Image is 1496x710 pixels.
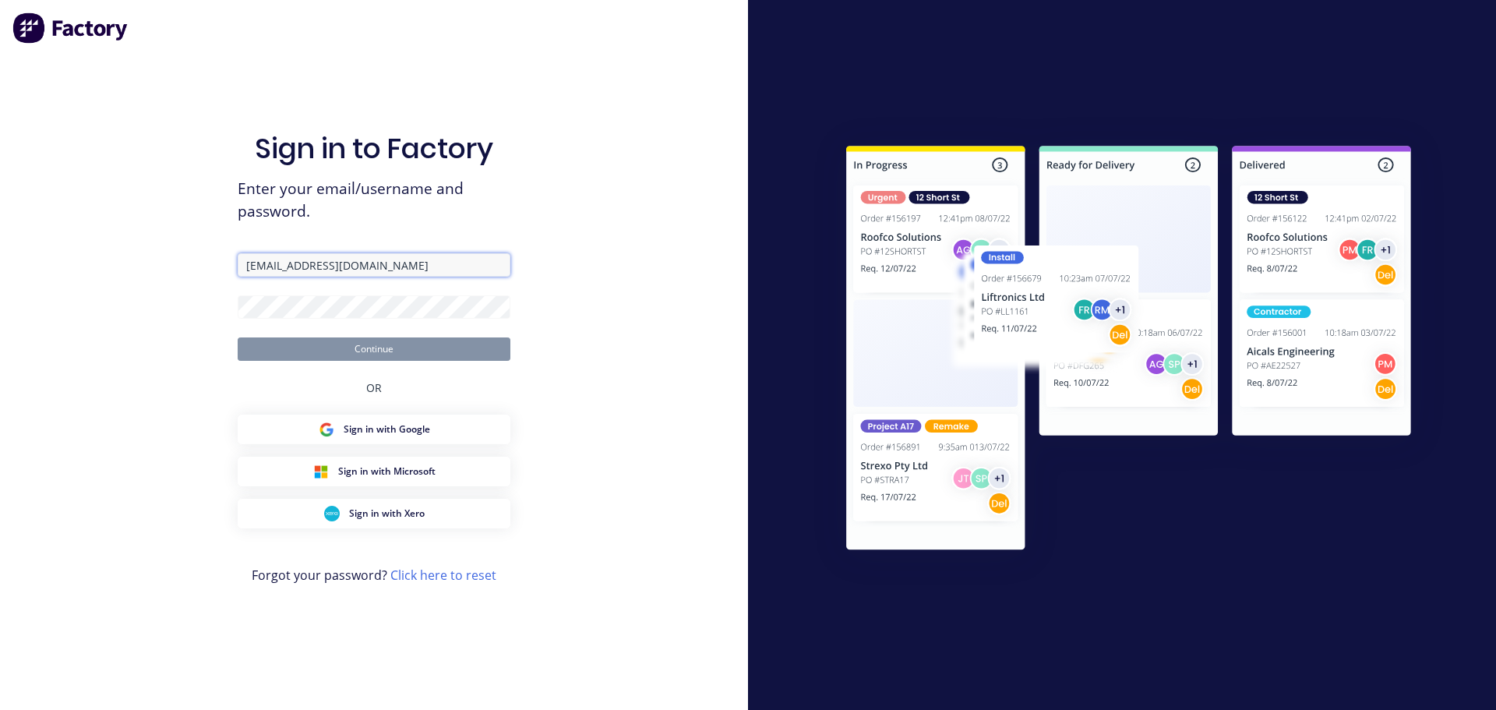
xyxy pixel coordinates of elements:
img: Xero Sign in [324,506,340,521]
img: Factory [12,12,129,44]
span: Sign in with Microsoft [338,465,436,479]
div: OR [366,361,382,415]
span: Sign in with Google [344,422,430,436]
button: Continue [238,337,510,361]
a: Click here to reset [390,567,496,584]
img: Sign in [812,115,1445,587]
span: Forgot your password? [252,566,496,585]
span: Sign in with Xero [349,507,425,521]
button: Microsoft Sign inSign in with Microsoft [238,457,510,486]
h1: Sign in to Factory [255,132,493,165]
button: Google Sign inSign in with Google [238,415,510,444]
input: Email/Username [238,253,510,277]
span: Enter your email/username and password. [238,178,510,223]
img: Google Sign in [319,422,334,437]
img: Microsoft Sign in [313,464,329,479]
button: Xero Sign inSign in with Xero [238,499,510,528]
